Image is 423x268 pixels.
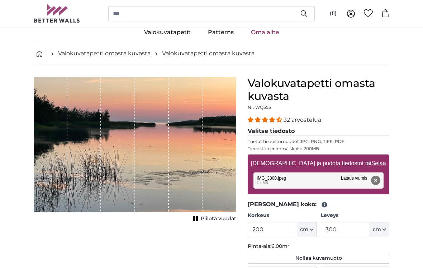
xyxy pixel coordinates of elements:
[324,7,342,20] button: (fi)
[373,226,381,233] span: cm
[248,127,389,136] legend: Valitse tiedosto
[248,116,284,123] span: 4.31 stars
[34,42,389,65] nav: breadcrumbs
[242,23,288,42] a: Oma aihe
[271,243,290,249] span: 6.00m²
[284,116,321,123] span: 32 arvostelua
[248,77,389,103] h1: Valokuvatapetti omasta kuvasta
[34,4,80,23] img: Betterwalls
[248,200,389,209] legend: [PERSON_NAME] koko:
[248,243,389,250] p: Pinta-ala:
[300,226,308,233] span: cm
[321,212,389,219] label: Leveys
[201,215,236,222] span: Piilota vuodat
[248,139,389,144] p: Tuetut tiedostomuodot JPG, PNG, TIFF, PDF.
[297,222,317,237] button: cm
[136,23,199,42] a: Valokuvatapetit
[248,212,316,219] label: Korkeus
[371,160,386,166] u: Selaa
[191,214,236,224] button: Piilota vuodat
[58,49,151,58] a: Valokuvatapetti omasta kuvasta
[248,253,389,264] button: Nollaa kuvamuoto
[248,146,389,152] p: Tiedoston enimmäiskoko 200MB.
[34,77,236,223] div: 1 of 1
[248,105,271,110] span: Nr. WQ553
[199,23,242,42] a: Patterns
[248,156,389,171] label: [DEMOGRAPHIC_DATA] ja pudota tiedostot tai
[162,49,255,58] a: Valokuvatapetti omasta kuvasta
[370,222,389,237] button: cm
